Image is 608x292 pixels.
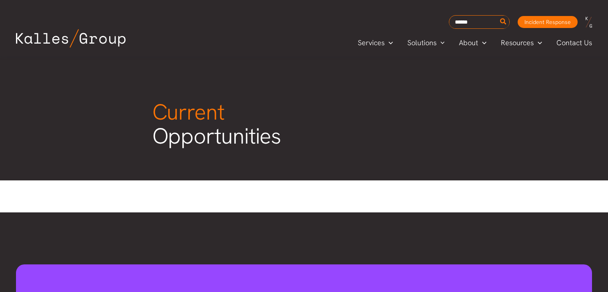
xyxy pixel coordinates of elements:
[16,29,126,48] img: Kalles Group
[518,16,578,28] a: Incident Response
[549,37,600,49] a: Contact Us
[437,37,445,49] span: Menu Toggle
[400,37,452,49] a: SolutionsMenu Toggle
[351,36,600,49] nav: Primary Site Navigation
[459,37,478,49] span: About
[478,37,486,49] span: Menu Toggle
[351,37,400,49] a: ServicesMenu Toggle
[534,37,542,49] span: Menu Toggle
[501,37,534,49] span: Resources
[407,37,437,49] span: Solutions
[452,37,494,49] a: AboutMenu Toggle
[494,37,549,49] a: ResourcesMenu Toggle
[358,37,385,49] span: Services
[152,98,281,150] span: Opportunities
[385,37,393,49] span: Menu Toggle
[556,37,592,49] span: Contact Us
[498,16,508,28] button: Search
[152,98,224,126] span: Current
